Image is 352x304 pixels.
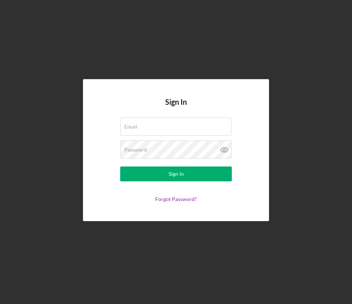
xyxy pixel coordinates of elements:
[124,124,137,130] label: Email
[120,166,232,181] button: Sign In
[124,147,147,153] label: Password
[165,98,187,117] h4: Sign In
[169,166,184,181] div: Sign In
[155,196,197,202] a: Forgot Password?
